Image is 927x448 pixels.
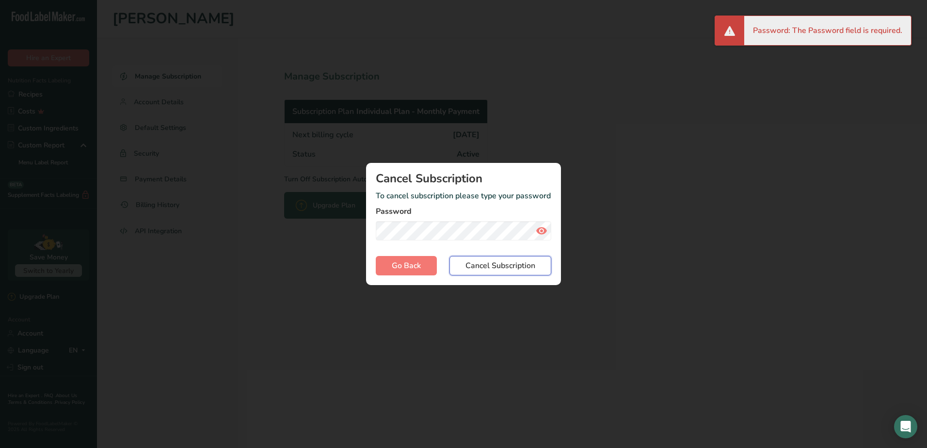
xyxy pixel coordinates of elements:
[449,256,551,275] button: Cancel Subscription
[753,25,902,36] li: Password: The Password field is required.
[392,260,421,272] span: Go Back
[894,415,917,438] div: Open Intercom Messenger
[376,190,551,202] p: To cancel subscription please type your password
[376,173,551,184] h1: Cancel Subscription
[465,260,535,272] span: Cancel Subscription
[376,256,437,275] button: Go Back
[376,206,551,217] label: Password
